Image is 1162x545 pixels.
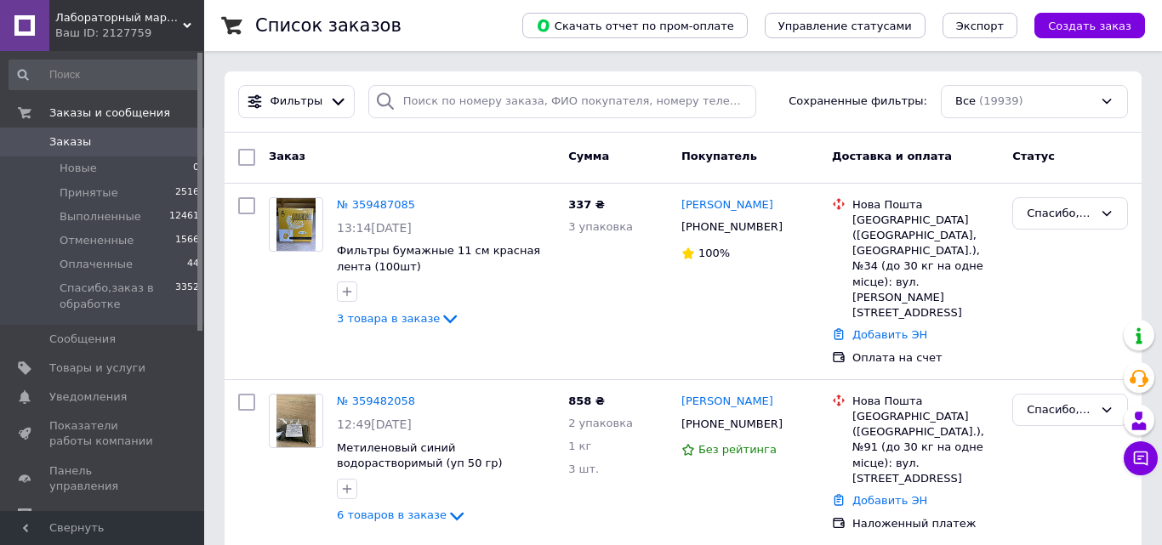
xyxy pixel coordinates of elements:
span: Заказы [49,134,91,150]
span: Без рейтинга [698,443,777,456]
a: Фото товару [269,394,323,448]
span: 0 [193,161,199,176]
span: 13:14[DATE] [337,221,412,235]
span: 6 товаров в заказе [337,508,447,521]
span: 3 упаковка [568,220,633,233]
span: Панель управления [49,463,157,494]
span: Скачать отчет по пром-оплате [536,18,734,33]
span: 12461 [169,209,199,224]
span: Покупатель [681,150,757,162]
span: Фильтры [271,94,323,110]
div: Спасибо,заказ в обработке [1027,205,1093,223]
span: 2516 [175,185,199,201]
input: Поиск по номеру заказа, ФИО покупателя, номеру телефона, Email, номеру накладной [368,85,756,118]
span: Отмененные [60,233,134,248]
a: 3 товара в заказе [337,312,460,325]
span: (19939) [979,94,1023,107]
button: Создать заказ [1034,13,1145,38]
button: Управление статусами [765,13,926,38]
a: № 359487085 [337,198,415,211]
span: 3352 [175,281,199,311]
span: Новые [60,161,97,176]
span: Управление статусами [778,20,912,32]
a: Добавить ЭН [852,328,927,341]
span: Заказ [269,150,305,162]
button: Скачать отчет по пром-оплате [522,13,748,38]
span: Сумма [568,150,609,162]
span: 1 кг [568,440,591,452]
span: 3 товара в заказе [337,312,440,325]
button: Чат с покупателем [1124,441,1158,475]
span: Показатели работы компании [49,418,157,449]
span: Доставка и оплата [832,150,952,162]
div: Наложенный платеж [852,516,999,531]
span: Уведомления [49,389,127,405]
span: Товары и услуги [49,360,145,376]
a: [PERSON_NAME] [681,394,773,410]
span: Все [955,94,976,110]
span: Заказы и сообщения [49,105,170,121]
a: № 359482058 [337,395,415,407]
span: Оплаченные [60,257,133,272]
span: Создать заказ [1048,20,1131,32]
span: 3 шт. [568,463,599,475]
a: Метиленовый синий водорастворимый (уп 50 гр) [337,441,503,470]
span: 44 [187,257,199,272]
span: Принятые [60,185,118,201]
div: [GEOGRAPHIC_DATA] ([GEOGRAPHIC_DATA], [GEOGRAPHIC_DATA].), №34 (до 30 кг на одне місце): вул. [PE... [852,213,999,321]
span: Выполненные [60,209,141,224]
span: 100% [698,247,730,259]
span: Экспорт [956,20,1004,32]
span: Сообщения [49,332,116,347]
div: Нова Пошта [852,197,999,213]
span: 2 упаковка [568,417,633,429]
span: Статус [1012,150,1055,162]
span: Спасибо,заказ в обработке [60,281,175,311]
a: Добавить ЭН [852,494,927,507]
input: Поиск [9,60,201,90]
a: Фото товару [269,197,323,252]
a: Создать заказ [1017,19,1145,31]
img: Фото товару [276,198,316,251]
h1: Список заказов [255,15,402,36]
span: 337 ₴ [568,198,605,211]
span: Лабораторный маркет [55,10,183,26]
a: [PERSON_NAME] [681,197,773,213]
span: Сохраненные фильтры: [789,94,927,110]
button: Экспорт [943,13,1017,38]
img: Фото товару [276,395,316,447]
a: 6 товаров в заказе [337,508,467,521]
div: [GEOGRAPHIC_DATA] ([GEOGRAPHIC_DATA].), №91 (до 30 кг на одне місце): вул. [STREET_ADDRESS] [852,409,999,486]
div: Нова Пошта [852,394,999,409]
a: Фильтры бумажные 11 см красная лента (100шт) [337,244,540,273]
div: [PHONE_NUMBER] [678,413,786,435]
div: Оплата на счет [852,350,999,366]
div: Спасибо,заказ в обработке [1027,401,1093,419]
span: 1566 [175,233,199,248]
span: 858 ₴ [568,395,605,407]
div: Ваш ID: 2127759 [55,26,204,41]
span: 12:49[DATE] [337,417,412,431]
span: Отзывы [49,508,94,523]
div: [PHONE_NUMBER] [678,216,786,238]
